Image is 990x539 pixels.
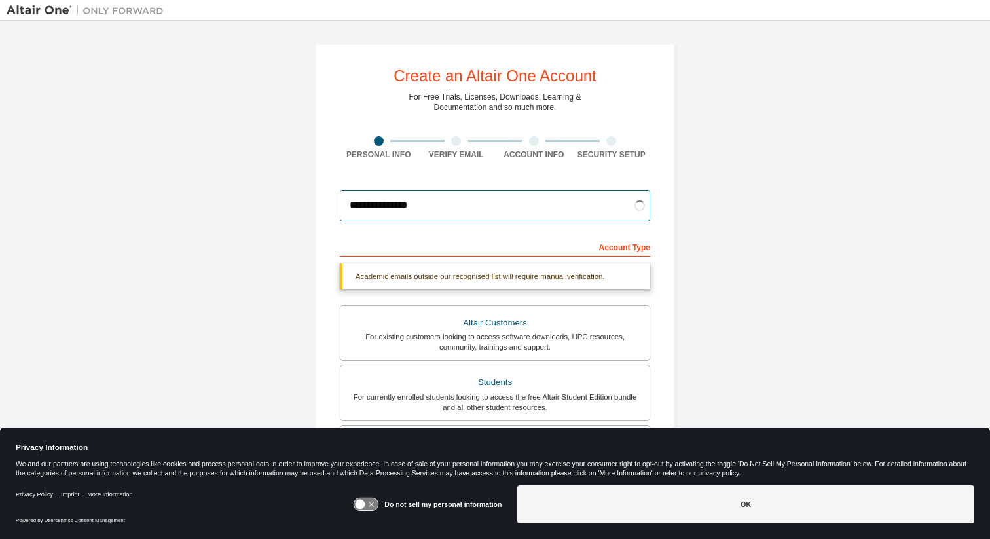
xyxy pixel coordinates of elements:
div: For currently enrolled students looking to access the free Altair Student Edition bundle and all ... [348,392,642,413]
div: For existing customers looking to access software downloads, HPC resources, community, trainings ... [348,331,642,352]
div: Verify Email [418,149,496,160]
div: Account Type [340,236,650,257]
div: Students [348,373,642,392]
div: Create an Altair One Account [394,68,596,84]
div: Account Info [495,149,573,160]
img: Altair One [7,4,170,17]
div: Personal Info [340,149,418,160]
div: Academic emails outside our recognised list will require manual verification. [340,263,650,289]
div: Altair Customers [348,314,642,332]
div: For Free Trials, Licenses, Downloads, Learning & Documentation and so much more. [409,92,581,113]
div: Security Setup [573,149,651,160]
